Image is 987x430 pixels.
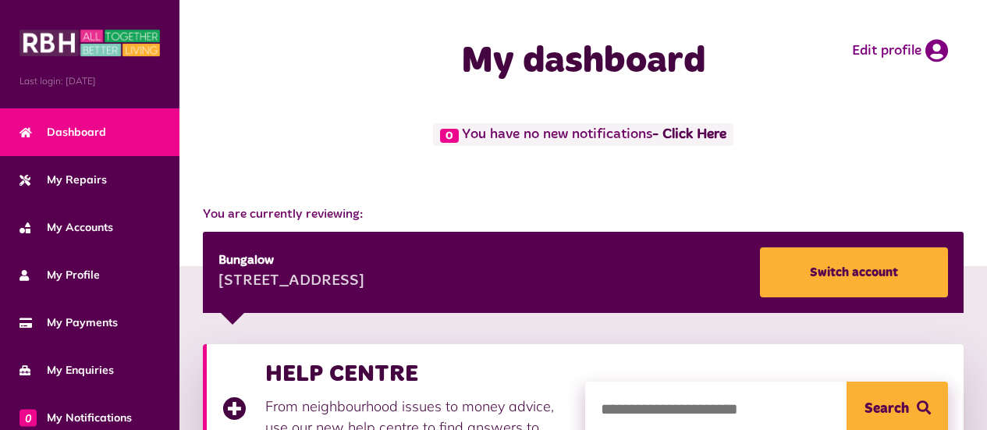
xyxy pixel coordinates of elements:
span: My Payments [20,315,118,331]
div: Bungalow [218,251,364,270]
span: My Profile [20,267,100,283]
span: Last login: [DATE] [20,74,160,88]
span: 0 [440,129,459,143]
span: My Repairs [20,172,107,188]
span: Dashboard [20,124,106,140]
span: 0 [20,409,37,426]
a: - Click Here [652,128,726,142]
span: You are currently reviewing: [203,205,964,224]
span: My Enquiries [20,362,114,378]
h3: HELP CENTRE [265,360,570,388]
h1: My dashboard [397,39,770,84]
span: You have no new notifications [433,123,733,146]
span: My Notifications [20,410,132,426]
div: [STREET_ADDRESS] [218,270,364,293]
img: MyRBH [20,27,160,59]
a: Edit profile [852,39,948,62]
span: My Accounts [20,219,113,236]
a: Switch account [760,247,948,297]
